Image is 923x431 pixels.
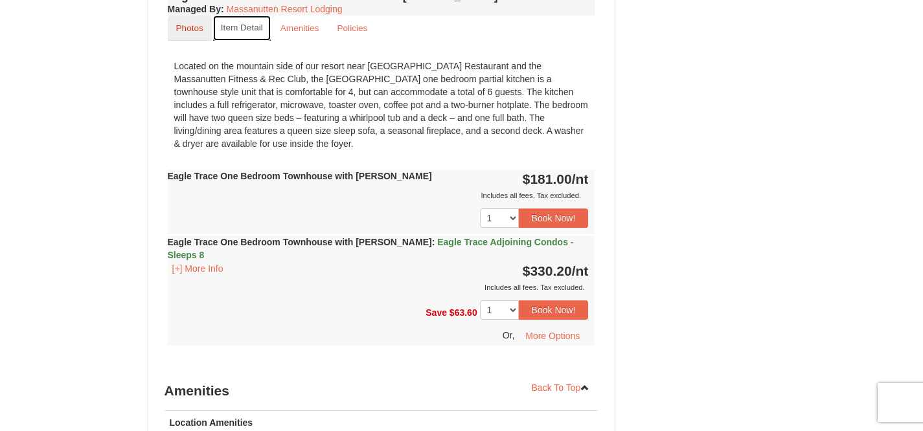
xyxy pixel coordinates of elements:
button: Book Now! [519,300,589,320]
div: Includes all fees. Tax excluded. [168,281,589,294]
span: /nt [572,171,589,186]
a: Item Detail [213,16,271,41]
a: Policies [328,16,376,41]
strong: Eagle Trace One Bedroom Townhouse with [PERSON_NAME] [168,171,432,181]
small: Photos [176,23,203,33]
a: Amenities [272,16,328,41]
button: More Options [517,326,588,346]
small: Policies [337,23,367,33]
strong: : [168,4,224,14]
small: Item Detail [221,23,263,32]
span: Save [426,307,447,318]
span: Managed By [168,4,221,14]
a: Back To Top [523,378,598,397]
div: Located on the mountain side of our resort near [GEOGRAPHIC_DATA] Restaurant and the Massanutten ... [168,53,595,157]
span: /nt [572,263,589,278]
button: [+] More Info [168,261,228,276]
span: $330.20 [523,263,572,278]
strong: Location Amenities [170,417,253,428]
a: Photos [168,16,212,41]
strong: $181.00 [523,171,589,186]
button: Book Now! [519,208,589,228]
a: Massanutten Resort Lodging [227,4,343,14]
span: $63.60 [450,307,477,318]
strong: Eagle Trace One Bedroom Townhouse with [PERSON_NAME] [168,237,574,260]
span: Or, [503,330,515,340]
div: Includes all fees. Tax excluded. [168,189,589,202]
small: Amenities [280,23,319,33]
span: : [432,237,435,247]
h3: Amenities [165,378,598,404]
